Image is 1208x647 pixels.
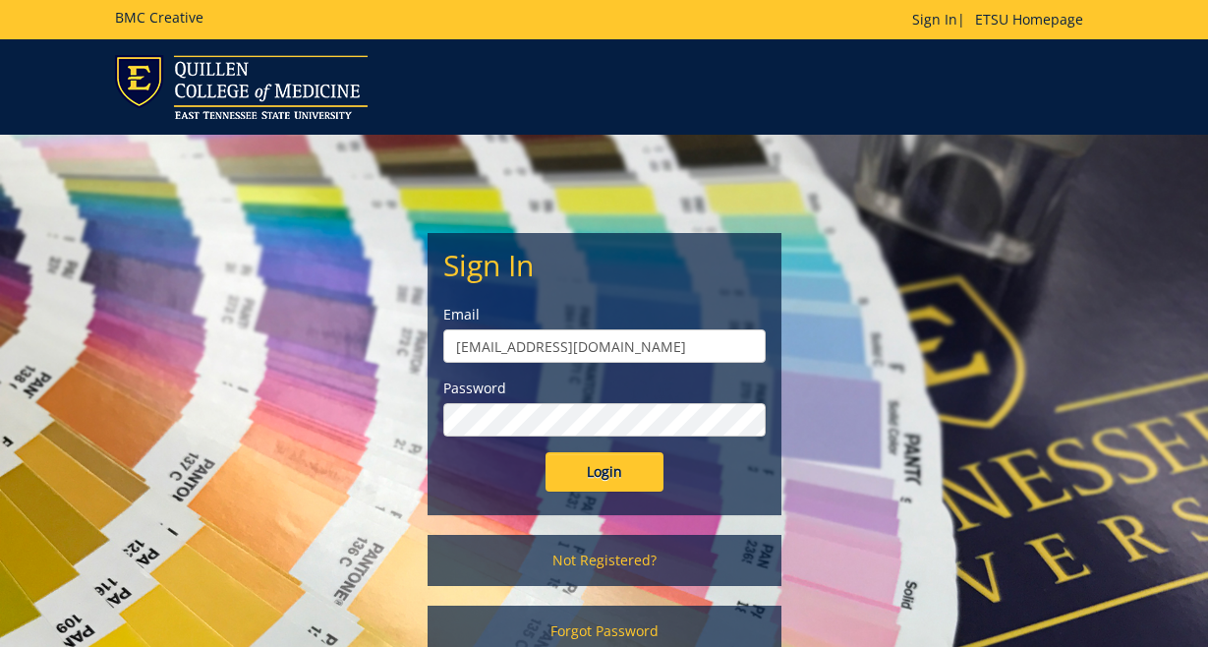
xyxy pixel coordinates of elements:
[443,379,766,398] label: Password
[965,10,1093,29] a: ETSU Homepage
[115,55,368,119] img: ETSU logo
[912,10,1093,29] p: |
[428,535,781,586] a: Not Registered?
[443,305,766,324] label: Email
[912,10,957,29] a: Sign In
[546,452,663,492] input: Login
[115,10,203,25] h5: BMC Creative
[443,249,766,281] h2: Sign In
